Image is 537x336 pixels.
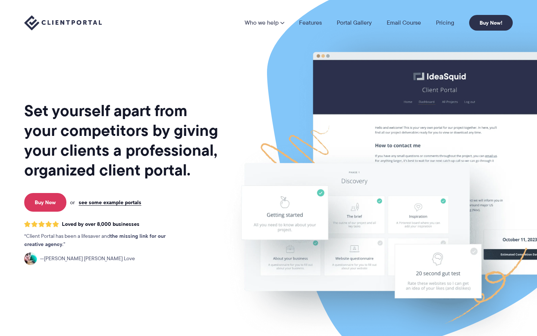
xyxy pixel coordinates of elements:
a: Email Course [387,20,421,26]
strong: the missing link for our creative agency [24,232,166,248]
a: Buy Now [24,193,66,212]
a: Pricing [436,20,454,26]
a: see some example portals [79,199,141,206]
span: Loved by over 8,000 businesses [62,221,139,227]
span: [PERSON_NAME] [PERSON_NAME] Love [40,255,135,263]
h1: Set yourself apart from your competitors by giving your clients a professional, organized client ... [24,101,220,180]
p: Client Portal has been a lifesaver and . [24,232,181,249]
a: Who we help [245,20,284,26]
a: Portal Gallery [337,20,372,26]
a: Features [299,20,322,26]
span: or [70,199,75,206]
a: Buy Now! [469,15,513,31]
